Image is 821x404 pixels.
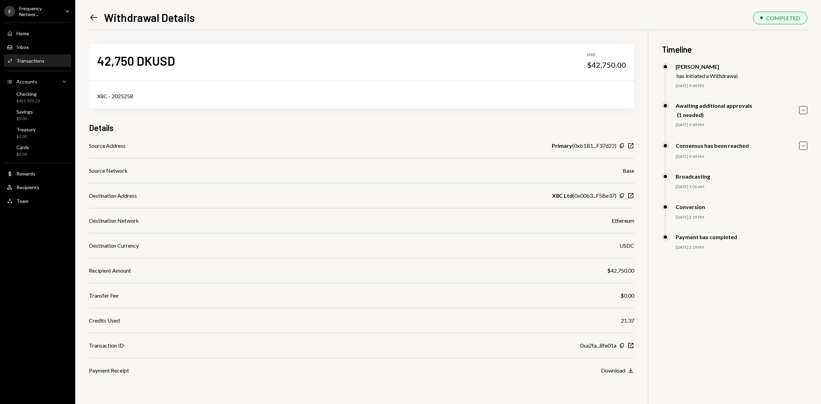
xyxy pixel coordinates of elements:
[677,73,738,79] div: has initiated a Withdrawal
[612,217,634,225] div: Ethereum
[552,142,616,150] div: ( 0xb1B1...F37d22 )
[766,15,800,21] div: COMPLETED
[601,367,634,375] button: Download
[620,242,634,250] div: USDC
[4,6,15,17] div: F
[676,102,752,109] div: Awaiting additional approvals
[4,125,71,141] a: Treasury$0.00
[19,5,60,17] div: Frequency Networ...
[552,142,572,150] b: Primary
[4,167,71,180] a: Rewards
[587,60,626,70] div: $42,750.00
[621,316,634,325] div: 21.37
[16,79,37,84] div: Accounts
[677,112,752,118] div: (1 needed)
[4,41,71,53] a: Inbox
[89,242,139,250] div: Destination Currency
[676,154,807,160] div: [DATE] 9:49 PM
[16,198,28,204] div: Team
[4,142,71,159] a: Cards$0.00
[16,144,29,150] div: Cards
[16,58,44,64] div: Transactions
[621,291,634,300] div: $0.00
[552,192,573,200] b: X8C Ltd
[89,122,114,133] h3: Details
[580,341,616,350] div: 0xa2fa...8fe01a
[97,92,626,100] div: X8C - 2025258
[623,167,634,175] div: Base
[16,184,39,190] div: Recipients
[16,98,40,104] div: $455,925.23
[16,30,29,36] div: Home
[4,181,71,193] a: Recipients
[676,245,807,250] div: [DATE] 2:19 PM
[16,109,33,115] div: Savings
[97,53,175,68] div: 42,750 DKUSD
[676,83,807,89] div: [DATE] 9:49 PM
[4,54,71,67] a: Transactions
[89,291,118,300] div: Transfer Fee
[89,341,124,350] div: Transaction ID
[16,116,33,122] div: $0.00
[607,266,634,275] div: $42,750.00
[4,89,71,105] a: Checking$455,925.23
[662,44,807,55] h3: Timeline
[89,316,120,325] div: Credits Used
[676,234,737,240] div: Payment has completed
[4,27,71,39] a: Home
[587,52,626,58] div: USD
[89,217,139,225] div: Destination Network
[676,214,807,220] div: [DATE] 2:19 PM
[104,11,195,24] h1: Withdrawal Details
[4,75,71,88] a: Accounts
[16,127,36,132] div: Treasury
[16,91,40,97] div: Checking
[676,204,705,210] div: Conversion
[552,192,616,200] div: ( 0x00b3...F5Be37 )
[89,167,128,175] div: Source Network
[16,152,29,157] div: $0.00
[89,142,126,150] div: Source Address
[16,134,36,140] div: $0.00
[89,266,131,275] div: Recipient Amount
[4,107,71,123] a: Savings$0.00
[676,63,738,70] div: [PERSON_NAME]
[676,184,807,190] div: [DATE] 1:00 AM
[601,367,625,374] div: Download
[676,142,749,149] div: Consensus has been reached
[16,44,29,50] div: Inbox
[676,122,807,128] div: [DATE] 9:49 PM
[16,171,35,177] div: Rewards
[676,173,710,180] div: Broadcasting
[89,366,129,375] div: Payment Receipt
[4,195,71,207] a: Team
[89,192,137,200] div: Destination Address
